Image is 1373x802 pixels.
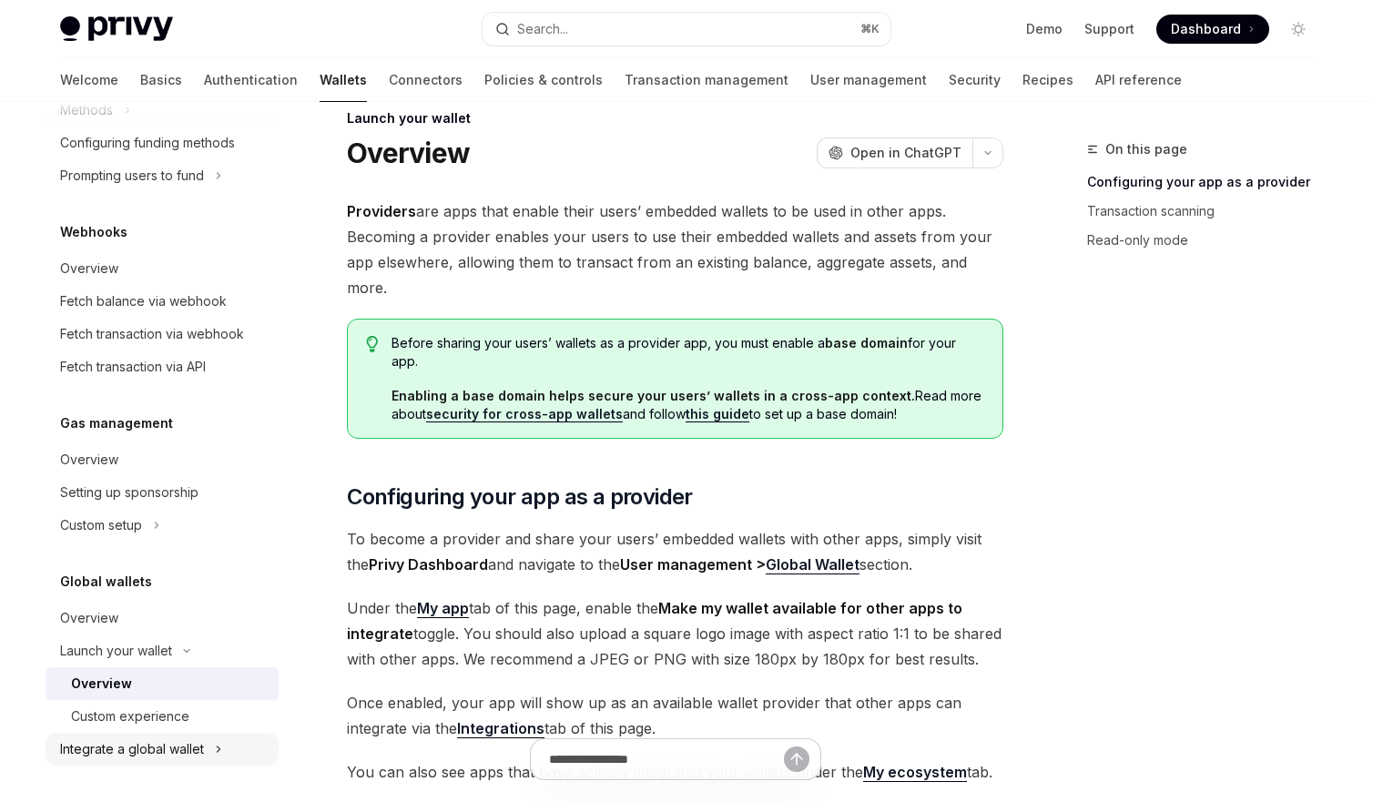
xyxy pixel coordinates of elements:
[426,406,623,422] a: security for cross-app wallets
[949,58,1001,102] a: Security
[46,443,279,476] a: Overview
[347,599,962,643] strong: Make my wallet available for other apps to integrate
[825,335,908,350] strong: base domain
[140,58,182,102] a: Basics
[483,13,890,46] button: Search...⌘K
[60,221,127,243] h5: Webhooks
[60,323,244,345] div: Fetch transaction via webhook
[347,595,1003,672] span: Under the tab of this page, enable the toggle. You should also upload a square logo image with as...
[766,555,859,574] a: Global Wallet
[347,137,470,169] h1: Overview
[1087,168,1327,197] a: Configuring your app as a provider
[347,198,1003,300] span: are apps that enable their users’ embedded wallets to be used in other apps. Becoming a provider ...
[686,406,749,422] a: this guide
[369,555,488,574] strong: Privy Dashboard
[1084,20,1134,38] a: Support
[204,58,298,102] a: Authentication
[46,667,279,700] a: Overview
[60,132,235,154] div: Configuring funding methods
[46,476,279,509] a: Setting up sponsorship
[347,482,693,512] span: Configuring your app as a provider
[60,571,152,593] h5: Global wallets
[46,318,279,350] a: Fetch transaction via webhook
[46,127,279,159] a: Configuring funding methods
[60,514,142,536] div: Custom setup
[46,700,279,733] a: Custom experience
[784,746,809,772] button: Send message
[60,449,118,471] div: Overview
[60,165,204,187] div: Prompting users to fund
[860,22,880,36] span: ⌘ K
[1105,138,1187,160] span: On this page
[620,555,859,574] strong: User management >
[392,388,915,403] strong: Enabling a base domain helps secure your users’ wallets in a cross-app context.
[60,607,118,629] div: Overview
[625,58,788,102] a: Transaction management
[46,252,279,285] a: Overview
[71,673,132,695] div: Overview
[1171,20,1241,38] span: Dashboard
[60,258,118,279] div: Overview
[60,16,173,42] img: light logo
[71,706,189,727] div: Custom experience
[320,58,367,102] a: Wallets
[46,285,279,318] a: Fetch balance via webhook
[392,334,984,371] span: Before sharing your users’ wallets as a provider app, you must enable a for your app.
[1284,15,1313,44] button: Toggle dark mode
[347,202,416,220] strong: Providers
[517,18,568,40] div: Search...
[1156,15,1269,44] a: Dashboard
[347,109,1003,127] div: Launch your wallet
[347,526,1003,577] span: To become a provider and share your users’ embedded wallets with other apps, simply visit the and...
[389,58,463,102] a: Connectors
[60,482,198,503] div: Setting up sponsorship
[392,387,984,423] span: Read more about and follow to set up a base domain!
[810,58,927,102] a: User management
[484,58,603,102] a: Policies & controls
[1026,20,1063,38] a: Demo
[60,290,227,312] div: Fetch balance via webhook
[817,137,972,168] button: Open in ChatGPT
[347,690,1003,741] span: Once enabled, your app will show up as an available wallet provider that other apps can integrate...
[1095,58,1182,102] a: API reference
[457,719,544,738] a: Integrations
[60,58,118,102] a: Welcome
[46,602,279,634] a: Overview
[417,599,469,618] a: My app
[60,738,204,760] div: Integrate a global wallet
[1087,226,1327,255] a: Read-only mode
[457,719,544,737] strong: Integrations
[1022,58,1073,102] a: Recipes
[60,356,206,378] div: Fetch transaction via API
[1087,197,1327,226] a: Transaction scanning
[60,412,173,434] h5: Gas management
[60,640,172,662] div: Launch your wallet
[366,336,379,352] svg: Tip
[46,350,279,383] a: Fetch transaction via API
[850,144,961,162] span: Open in ChatGPT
